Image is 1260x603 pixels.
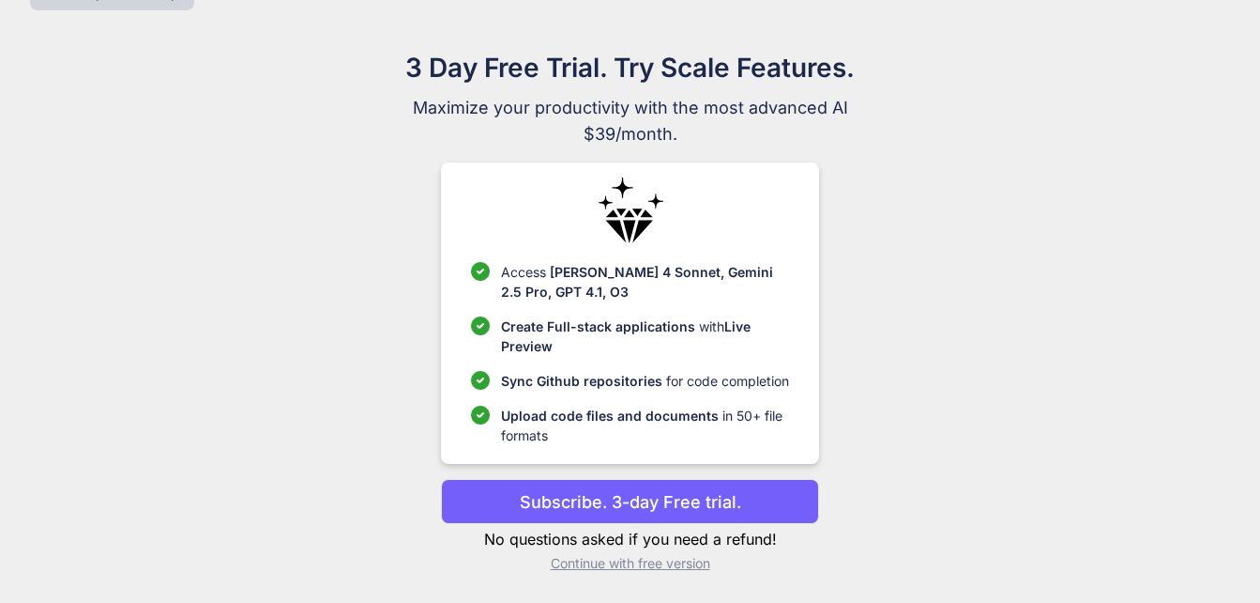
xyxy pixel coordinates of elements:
img: checklist [471,406,490,425]
img: checklist [471,262,490,281]
p: No questions asked if you need a refund! [441,528,819,550]
span: Maximize your productivity with the most advanced AI [315,95,946,121]
p: Access [501,262,789,301]
span: Create Full-stack applications [501,318,699,334]
button: Subscribe. 3-day Free trial. [441,479,819,524]
h1: 3 Day Free Trial. Try Scale Features. [315,48,946,87]
p: for code completion [501,371,789,391]
img: checklist [471,317,490,335]
span: $39/month. [315,121,946,147]
img: checklist [471,371,490,390]
p: Continue with free version [441,554,819,573]
span: Sync Github repositories [501,373,662,389]
span: [PERSON_NAME] 4 Sonnet, Gemini 2.5 Pro, GPT 4.1, O3 [501,264,773,300]
p: in 50+ file formats [501,406,789,445]
p: Subscribe. 3-day Free trial. [520,489,741,515]
p: with [501,317,789,356]
span: Upload code files and documents [501,408,719,424]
